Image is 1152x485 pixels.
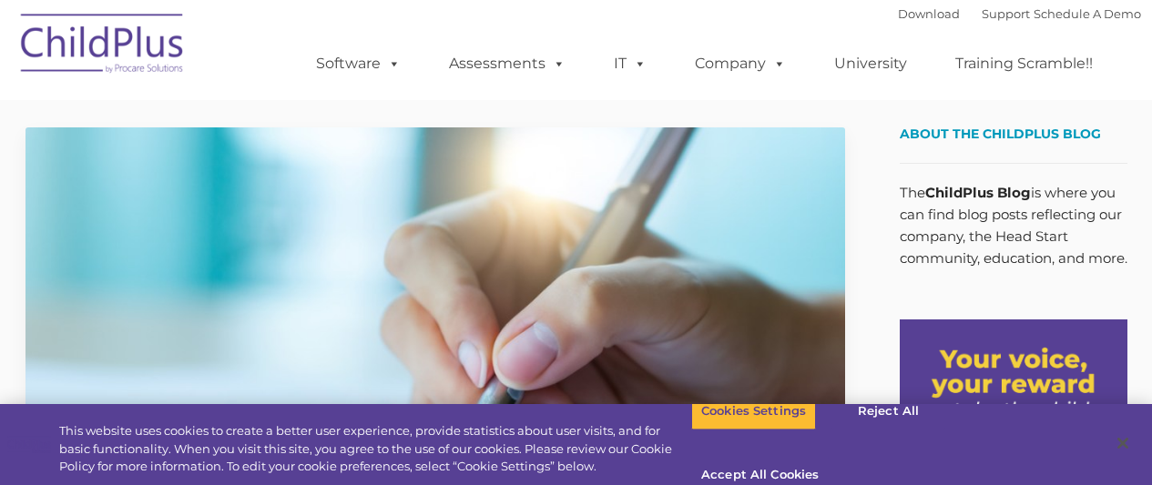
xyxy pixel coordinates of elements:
a: Download [898,6,960,21]
a: Schedule A Demo [1034,6,1141,21]
button: Cookies Settings [691,392,816,430]
a: University [816,45,925,82]
div: This website uses cookies to create a better user experience, provide statistics about user visit... [59,422,691,476]
button: Close [1103,423,1143,463]
button: Reject All [831,392,945,430]
a: IT [596,45,665,82]
span: About the ChildPlus Blog [900,126,1101,142]
font: | [898,6,1141,21]
a: Support [982,6,1030,21]
a: Company [677,45,804,82]
a: Software [298,45,419,82]
a: Training Scramble!! [937,45,1111,82]
strong: ChildPlus Blog [925,184,1031,201]
a: Assessments [431,45,584,82]
img: ChildPlus by Procare Solutions [12,1,194,92]
p: The is where you can find blog posts reflecting our company, the Head Start community, education,... [900,182,1127,269]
